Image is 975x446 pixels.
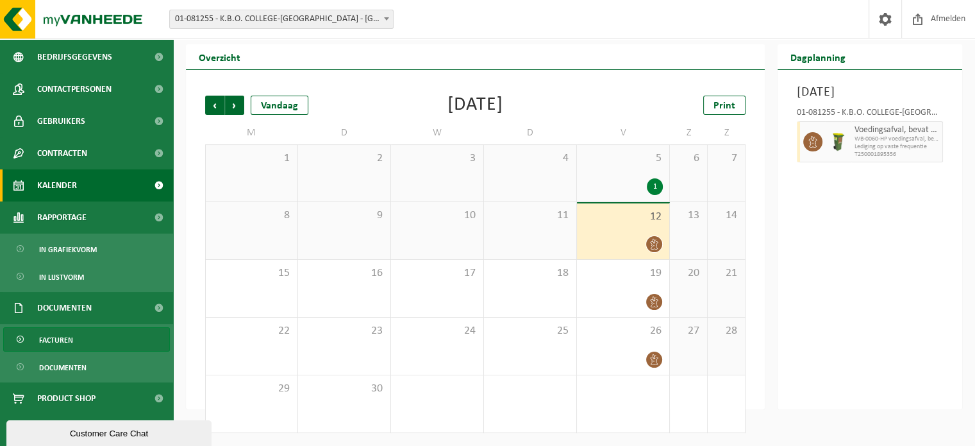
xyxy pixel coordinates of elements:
span: 3 [397,151,477,166]
span: Lediging op vaste frequentie [854,143,939,151]
span: Rapportage [37,202,87,234]
span: Vorige [205,96,224,115]
span: 22 [212,324,291,338]
td: Z [708,121,746,144]
span: WB-0060-HP voedingsafval, bevat producten van dierlijke oors [854,135,939,143]
td: M [205,121,298,144]
span: 17 [397,266,477,280]
span: 16 [304,266,384,280]
iframe: chat widget [6,418,214,446]
span: Kalender [37,169,77,202]
td: Z [670,121,708,144]
span: 5 [583,151,663,166]
div: 01-081255 - K.B.O. COLLEGE-[GEOGRAPHIC_DATA] - [GEOGRAPHIC_DATA] [797,108,943,121]
span: 11 [490,209,570,223]
span: 20 [676,266,701,280]
span: T250001895356 [854,151,939,159]
td: V [577,121,670,144]
span: 30 [304,382,384,396]
h2: Overzicht [186,44,253,69]
span: 25 [490,324,570,338]
span: 15 [212,266,291,280]
h3: [DATE] [797,83,943,102]
span: 01-081255 - K.B.O. COLLEGE-SLEUTELBOS - OUDENAARDE [170,10,393,28]
span: Voedingsafval, bevat producten van dierlijke oorsprong, onverpakt, categorie 3 [854,125,939,135]
span: 23 [304,324,384,338]
span: Facturen [39,328,73,352]
span: 9 [304,209,384,223]
span: Contactpersonen [37,73,112,105]
span: Print [713,101,735,111]
span: 18 [490,266,570,280]
span: In lijstvorm [39,265,84,289]
span: 24 [397,324,477,338]
span: 6 [676,151,701,166]
td: D [298,121,391,144]
span: 10 [397,209,477,223]
div: Vandaag [251,96,308,115]
span: 26 [583,324,663,338]
span: Volgende [225,96,244,115]
h2: Dagplanning [778,44,858,69]
span: 21 [714,266,738,280]
span: 13 [676,209,701,223]
span: 14 [714,209,738,223]
span: 8 [212,209,291,223]
span: 19 [583,266,663,280]
span: Bedrijfsgegevens [37,41,112,73]
span: 7 [714,151,738,166]
span: Contracten [37,137,87,169]
a: In lijstvorm [3,264,170,289]
a: In grafiekvorm [3,237,170,261]
span: 27 [676,324,701,338]
span: Gebruikers [37,105,85,137]
a: Facturen [3,327,170,352]
span: 12 [583,210,663,224]
span: Documenten [37,292,92,324]
img: WB-0060-HPE-GN-50 [829,132,848,151]
div: [DATE] [447,96,503,115]
a: Print [703,96,746,115]
span: 29 [212,382,291,396]
div: 1 [647,178,663,195]
td: W [391,121,484,144]
span: In grafiekvorm [39,237,97,262]
span: 1 [212,151,291,166]
a: Documenten [3,355,170,379]
td: D [484,121,577,144]
span: 01-081255 - K.B.O. COLLEGE-SLEUTELBOS - OUDENAARDE [169,10,394,29]
span: Product Shop [37,382,96,415]
span: 4 [490,151,570,166]
span: 28 [714,324,738,338]
span: 2 [304,151,384,166]
span: Documenten [39,356,87,380]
